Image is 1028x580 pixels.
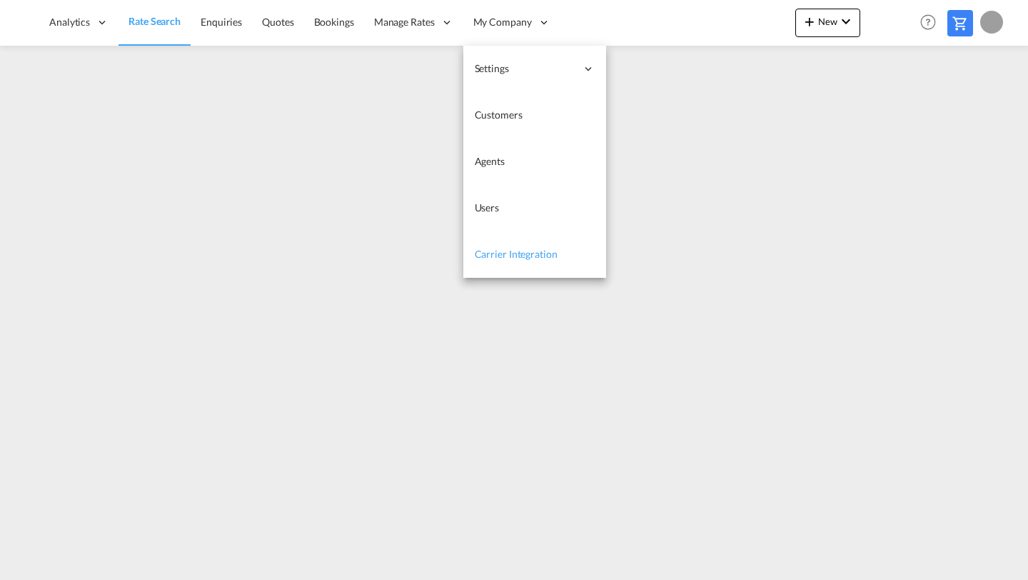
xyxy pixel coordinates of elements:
[475,61,576,76] span: Settings
[49,15,90,29] span: Analytics
[473,15,532,29] span: My Company
[475,109,523,121] span: Customers
[463,185,606,231] a: Users
[795,9,860,37] button: icon-plus 400-fgNewicon-chevron-down
[916,10,940,34] span: Help
[463,46,606,92] div: Settings
[314,16,354,28] span: Bookings
[463,92,606,139] a: Customers
[801,16,855,27] span: New
[801,13,818,30] md-icon: icon-plus 400-fg
[475,201,500,214] span: Users
[374,15,435,29] span: Manage Rates
[837,13,855,30] md-icon: icon-chevron-down
[463,231,606,278] a: Carrier Integration
[201,16,242,28] span: Enquiries
[475,155,505,167] span: Agents
[463,139,606,185] a: Agents
[128,15,181,27] span: Rate Search
[916,10,947,36] div: Help
[475,248,558,260] span: Carrier Integration
[262,16,293,28] span: Quotes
